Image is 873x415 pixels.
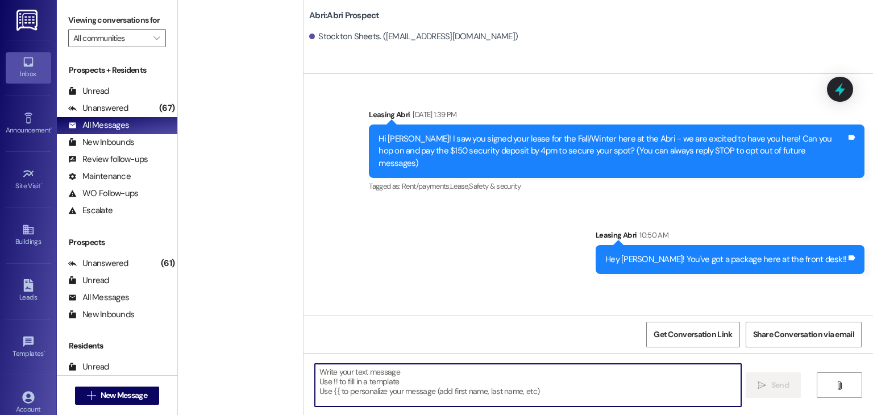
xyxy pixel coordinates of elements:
div: Residents [57,340,177,352]
div: Review follow-ups [68,153,148,165]
div: WO Follow-ups [68,188,138,200]
a: Site Visit • [6,164,51,195]
span: • [51,125,52,132]
b: Abri: Abri Prospect [309,10,380,22]
i:  [758,381,766,390]
div: Prospects [57,236,177,248]
div: Stockton Sheets. ([EMAIL_ADDRESS][DOMAIN_NAME]) [309,31,518,43]
div: Hi [PERSON_NAME]! I saw you signed your lease for the Fall/Winter here at the Abri - we are excit... [379,133,846,169]
button: New Message [75,387,159,405]
div: Leasing Abri [596,229,864,245]
div: Unanswered [68,102,128,114]
div: Leasing Abri [369,109,864,125]
span: Lease , [450,181,469,191]
div: Unread [68,361,109,373]
input: All communities [73,29,148,47]
div: (67) [156,99,177,117]
span: • [44,348,45,356]
div: 10:50 AM [637,229,668,241]
label: Viewing conversations for [68,11,166,29]
a: Templates • [6,332,51,363]
div: [DATE] 1:39 PM [410,109,456,121]
span: Send [771,379,789,391]
div: All Messages [68,292,129,304]
div: Hey [PERSON_NAME]! You've got a package here at the front desk!! [605,254,846,265]
a: Buildings [6,220,51,251]
span: Share Conversation via email [753,329,854,341]
div: All Messages [68,119,129,131]
div: Unread [68,275,109,287]
button: Send [746,372,801,398]
div: Unread [68,85,109,97]
div: Maintenance [68,171,131,182]
div: Tagged as: [369,178,864,194]
a: Leads [6,276,51,306]
i:  [153,34,160,43]
span: Rent/payments , [402,181,450,191]
i:  [835,381,843,390]
span: New Message [101,389,147,401]
div: (61) [158,255,177,272]
div: Escalate [68,205,113,217]
span: Get Conversation Link [654,329,732,341]
div: Unanswered [68,258,128,269]
div: Prospects + Residents [57,64,177,76]
div: New Inbounds [68,136,134,148]
img: ResiDesk Logo [16,10,40,31]
span: • [41,180,43,188]
a: Inbox [6,52,51,83]
span: Safety & security [469,181,521,191]
button: Get Conversation Link [646,322,739,347]
i:  [87,391,95,400]
button: Share Conversation via email [746,322,862,347]
div: New Inbounds [68,309,134,321]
